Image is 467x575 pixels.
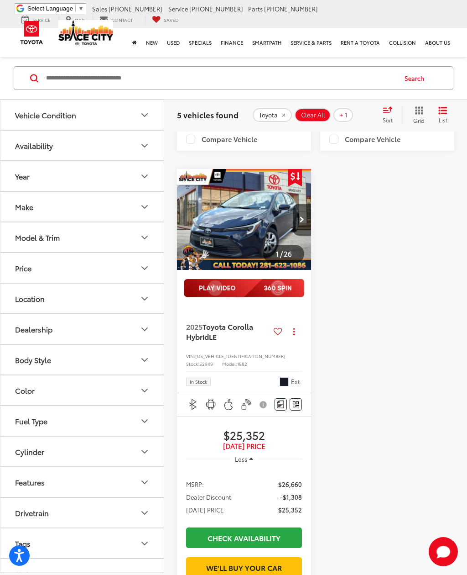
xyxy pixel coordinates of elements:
[15,202,33,211] div: Make
[291,377,302,386] span: Ext.
[0,253,165,283] button: PricePrice
[186,492,231,501] span: Dealer Discount
[0,375,165,405] button: ColorColor
[186,322,270,342] a: 2025Toyota Corolla HybridLE
[333,108,353,122] button: + 1
[293,328,295,335] span: dropdown dots
[284,248,292,258] span: 26
[186,480,204,489] span: MSRP:
[139,232,150,243] div: Model & Trim
[186,528,302,548] a: Check Availability
[429,537,458,566] svg: Start Chat
[290,398,302,411] button: Window Sticker
[15,478,45,486] div: Features
[186,135,258,144] label: Compare Vehicle
[139,415,150,426] div: Fuel Type
[139,446,150,457] div: Cylinder
[240,399,252,410] img: Keyless Entry
[0,406,165,436] button: Fuel TypeFuel Type
[420,28,455,57] a: About Us
[222,360,237,367] span: Model:
[205,399,217,410] img: Android Auto
[15,417,47,425] div: Fuel Type
[176,169,312,270] div: 2025 Toyota Corolla Hybrid LE 0
[257,395,271,414] button: View Disclaimer
[184,28,216,57] a: Specials
[396,67,437,90] button: Search
[186,360,199,367] span: Stock:
[280,377,289,386] span: Bluprint
[145,15,186,25] a: My Saved Vehicles
[295,108,331,122] button: Clear All
[293,204,311,236] button: Next image
[288,169,302,186] span: Get Price Drop Alert
[139,507,150,518] div: Drivetrain
[74,16,84,23] span: Map
[275,398,287,411] button: Comments
[278,480,302,489] span: $26,660
[276,248,279,258] span: 1
[139,293,150,304] div: Location
[15,172,30,180] div: Year
[176,169,312,270] a: 2025 Toyota Corolla Hybrid LE2025 Toyota Corolla Hybrid LE2025 Toyota Corolla Hybrid LE2025 Toyot...
[15,15,57,25] a: Service
[139,140,150,151] div: Availability
[15,447,44,456] div: Cylinder
[139,201,150,212] div: Make
[0,314,165,344] button: DealershipDealership
[0,437,165,466] button: CylinderCylinder
[248,5,263,13] span: Parts
[0,161,165,191] button: YearYear
[58,20,113,45] img: Space City Toyota
[0,345,165,375] button: Body StyleBody Style
[141,28,162,57] a: New
[45,67,396,89] input: Search by Make, Model, or Keyword
[340,111,348,119] span: + 1
[109,5,162,13] span: [PHONE_NUMBER]
[223,399,234,410] img: Apple CarPlay
[0,467,165,497] button: FeaturesFeatures
[189,5,243,13] span: [PHONE_NUMBER]
[336,28,384,57] a: Rent a Toyota
[209,331,217,342] span: LE
[15,386,35,395] div: Color
[177,109,239,120] span: 5 vehicles found
[190,380,207,384] span: In Stock
[383,116,393,124] span: Sort
[199,360,213,367] span: 52949
[162,28,184,57] a: Used
[15,233,60,242] div: Model & Trim
[139,323,150,334] div: Dealership
[78,5,84,12] span: ▼
[253,108,292,122] button: remove Toyota
[293,401,299,408] i: Window Sticker
[59,15,91,25] a: Map
[15,111,76,119] div: Vehicle Condition
[139,385,150,396] div: Color
[75,5,76,12] span: ​
[0,498,165,528] button: DrivetrainDrivetrain
[279,251,284,257] span: /
[187,399,199,410] img: Bluetooth®
[139,109,150,120] div: Vehicle Condition
[431,106,454,124] button: List View
[195,353,285,359] span: [US_VEHICLE_IDENTIFICATION_NUMBER]
[93,15,140,25] a: Contact
[429,537,458,566] button: Toggle Chat Window
[139,262,150,273] div: Price
[0,100,165,130] button: Vehicle ConditionVehicle Condition
[32,16,51,23] span: Service
[15,539,31,548] div: Tags
[184,279,304,297] img: full motion video
[186,321,202,332] span: 2025
[259,111,278,119] span: Toyota
[15,325,52,333] div: Dealership
[15,264,31,272] div: Price
[15,294,45,303] div: Location
[278,505,302,514] span: $25,352
[168,5,188,13] span: Service
[176,169,312,271] img: 2025 Toyota Corolla Hybrid LE
[27,5,73,12] span: Select Language
[230,451,258,467] button: Less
